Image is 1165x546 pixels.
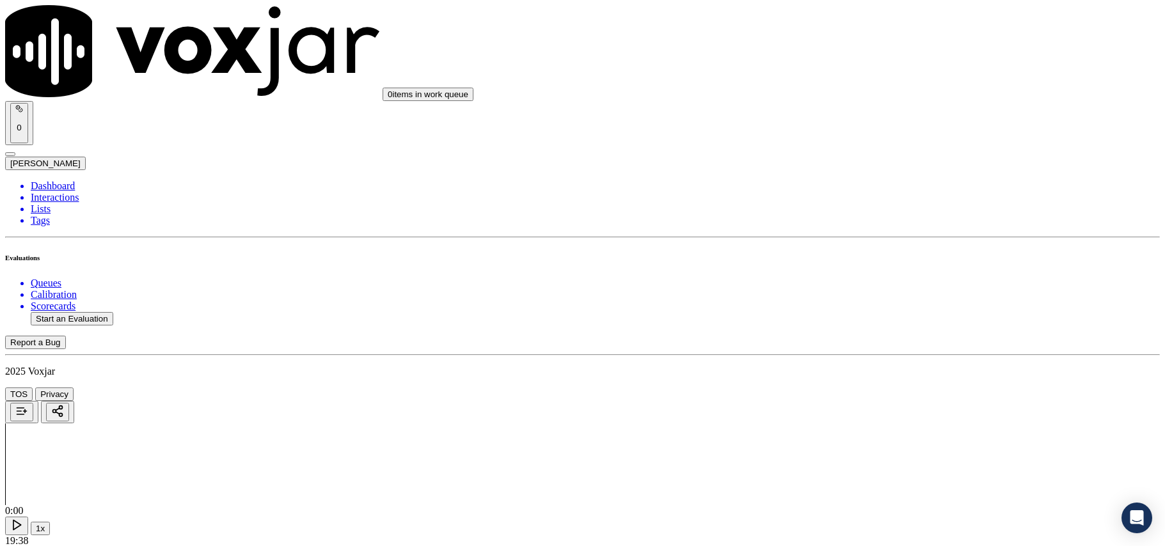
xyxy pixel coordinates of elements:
[31,522,50,535] button: 1x
[31,180,1160,192] a: Dashboard
[5,5,380,97] img: voxjar logo
[5,336,66,349] button: Report a Bug
[31,192,1160,203] a: Interactions
[10,103,28,143] button: 0
[31,300,1160,312] a: Scorecards
[5,254,1160,261] h6: Evaluations
[5,101,33,145] button: 0
[5,157,86,170] button: [PERSON_NAME]
[5,366,1160,377] p: 2025 Voxjar
[31,215,1160,226] a: Tags
[31,277,1160,289] a: Queues
[1121,503,1152,533] div: Open Intercom Messenger
[35,387,74,401] button: Privacy
[5,505,1160,517] div: 0:00
[31,312,113,325] button: Start an Evaluation
[383,88,473,101] button: 0items in work queue
[31,203,1160,215] a: Lists
[15,123,23,132] p: 0
[5,387,33,401] button: TOS
[31,289,1160,300] a: Calibration
[10,159,81,168] span: [PERSON_NAME]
